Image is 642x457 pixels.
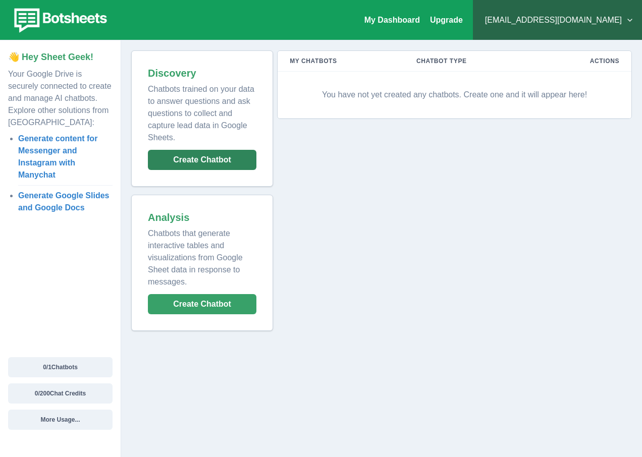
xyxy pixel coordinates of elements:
th: My Chatbots [278,51,404,72]
a: My Dashboard [364,16,420,24]
p: Chatbots trained on your data to answer questions and ask questions to collect and capture lead d... [148,79,256,144]
button: Create Chatbot [148,294,256,314]
button: 0/200Chat Credits [8,383,113,404]
p: You have not yet created any chatbots. Create one and it will appear here! [290,80,619,110]
p: Chatbots that generate interactive tables and visualizations from Google Sheet data in response t... [148,223,256,288]
a: Upgrade [430,16,463,24]
th: Actions [537,51,631,72]
h2: Analysis [148,211,256,223]
a: Generate content for Messenger and Instagram with Manychat [18,134,97,179]
button: 0/1Chatbots [8,357,113,377]
h2: Discovery [148,67,256,79]
p: Your Google Drive is securely connected to create and manage AI chatbots. Explore other solutions... [8,64,113,129]
a: Generate Google Slides and Google Docs [18,191,110,212]
button: Create Chatbot [148,150,256,170]
th: Chatbot Type [404,51,537,72]
button: More Usage... [8,410,113,430]
img: botsheets-logo.png [8,6,110,34]
button: [EMAIL_ADDRESS][DOMAIN_NAME] [481,10,634,30]
p: 👋 Hey Sheet Geek! [8,50,113,64]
